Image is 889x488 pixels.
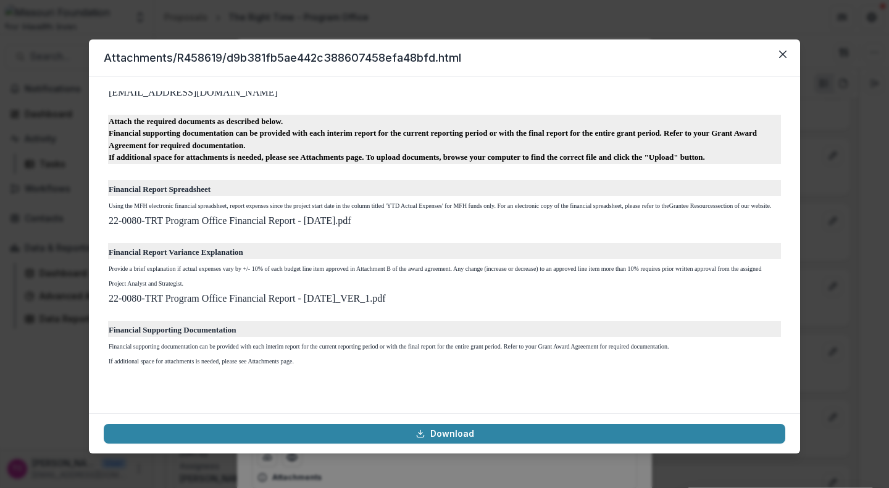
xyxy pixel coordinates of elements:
[109,184,211,194] b: Financial Report Spreadsheet
[109,202,771,209] font: Using the MFH electronic financial spreadsheet, report expenses since the project start date in t...
[109,293,386,304] font: 22-0080-TRT Program Office Financial Report - [DATE]_VER_1.pdf
[773,44,793,64] button: Close
[109,215,351,226] font: 22-0080-TRT Program Office Financial Report - [DATE].pdf
[109,117,757,162] b: Attach the required documents as described below. Financial supporting documentation can be provi...
[89,39,800,77] header: Attachments/R458619/d9b381fb5ae442c388607458efa48bfd.html
[109,325,236,334] b: Financial Supporting Documentation
[109,87,278,97] font: [EMAIL_ADDRESS][DOMAIN_NAME]
[669,202,716,209] a: Grantee Resources
[109,247,243,257] b: Financial Report Variance Explanation
[109,343,669,365] font: Financial supporting documentation can be provided with each interim report for the current repor...
[104,424,785,444] a: Download
[109,265,761,287] font: Provide a brief explanation if actual expenses vary by +/- 10% of each budget line item approved ...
